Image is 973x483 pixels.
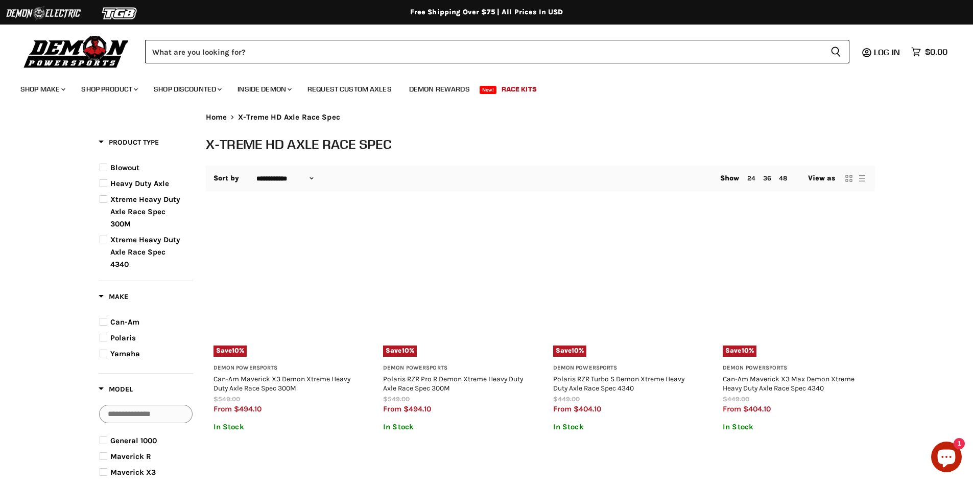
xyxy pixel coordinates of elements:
[110,452,151,461] span: Maverick R
[747,174,755,182] a: 24
[110,195,180,228] span: Xtreme Heavy Duty Axle Race Spec 300M
[553,395,580,403] span: $449.00
[110,317,139,327] span: Can-Am
[99,138,159,147] span: Product Type
[553,375,684,392] a: Polaris RZR Turbo S Demon Xtreme Heavy Duty Axle Race Spec 4340
[574,404,601,413] span: $404.10
[110,468,156,477] span: Maverick X3
[206,113,875,122] nav: Breadcrumbs
[401,79,478,100] a: Demon Rewards
[206,135,875,152] h1: X-Treme HD Axle Race Spec
[723,375,855,392] a: Can-Am Maverick X3 Max Demon Xtreme Heavy Duty Axle Race Spec 4340
[213,404,232,413] span: from
[99,384,133,397] button: Filter by Model
[110,235,180,269] span: Xtreme Heavy Duty Axle Race Spec 4340
[906,44,953,59] a: $0.00
[383,423,528,431] p: In Stock
[480,86,497,94] span: New!
[213,375,350,392] a: Can-Am Maverick X3 Demon Xtreme Heavy Duty Axle Race Spec 300M
[74,79,144,100] a: Shop Product
[779,174,787,182] a: 48
[230,79,298,100] a: Inside Demon
[13,75,945,100] ul: Main menu
[206,166,875,191] nav: Collection utilities
[822,40,849,63] button: Search
[110,349,140,358] span: Yamaha
[383,346,417,357] span: Save %
[213,346,247,357] span: Save %
[763,174,771,182] a: 36
[553,404,572,413] span: from
[232,347,239,354] span: 10
[99,385,133,394] span: Model
[300,79,399,100] a: Request Custom Axles
[206,113,227,122] a: Home
[213,364,358,372] h3: Demon Powersports
[213,174,240,182] label: Sort by
[5,4,82,23] img: Demon Electric Logo 2
[553,423,698,431] p: In Stock
[553,364,698,372] h3: Demon Powersports
[146,79,228,100] a: Shop Discounted
[383,395,410,403] span: $549.00
[213,423,358,431] p: In Stock
[553,213,698,357] a: Polaris RZR Turbo S Demon Xtreme Heavy Duty Axle Race Spec 4340Save10%
[723,346,756,357] span: Save %
[844,173,854,183] button: grid view
[383,364,528,372] h3: Demon Powersports
[383,404,401,413] span: from
[20,33,132,70] img: Demon Powersports
[110,436,157,445] span: General 1000
[742,347,749,354] span: 10
[723,395,749,403] span: $449.00
[145,40,822,63] input: Search
[78,8,895,17] div: Free Shipping Over $75 | All Prices In USD
[213,395,240,403] span: $549.00
[925,47,947,57] span: $0.00
[402,347,409,354] span: 10
[99,137,159,150] button: Filter by Product Type
[110,333,136,342] span: Polaris
[99,405,193,423] input: Search Options
[869,48,906,57] a: Log in
[383,375,523,392] a: Polaris RZR Pro R Demon Xtreme Heavy Duty Axle Race Spec 300M
[723,404,741,413] span: from
[213,213,358,357] a: Can-Am Maverick X3 Demon Xtreme Heavy Duty Axle Race Spec 300MSave10%
[238,113,340,122] span: X-Treme HD Axle Race Spec
[720,174,740,182] span: Show
[110,179,169,188] span: Heavy Duty Axle
[383,213,528,357] a: Polaris RZR Pro R Demon Xtreme Heavy Duty Axle Race Spec 300MSave10%
[110,163,139,172] span: Blowout
[857,173,867,183] button: list view
[99,292,128,305] button: Filter by Make
[145,40,849,63] form: Product
[723,213,867,357] a: Can-Am Maverick X3 Max Demon Xtreme Heavy Duty Axle Race Spec 4340Save10%
[743,404,771,413] span: $404.10
[928,442,965,475] inbox-online-store-chat: Shopify online store chat
[13,79,72,100] a: Shop Make
[553,346,587,357] span: Save %
[723,364,867,372] h3: Demon Powersports
[723,423,867,431] p: In Stock
[99,292,128,301] span: Make
[234,404,262,413] span: $494.10
[874,47,900,57] span: Log in
[82,4,158,23] img: TGB Logo 2
[494,79,544,100] a: Race Kits
[572,347,579,354] span: 10
[808,174,836,182] span: View as
[404,404,431,413] span: $494.10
